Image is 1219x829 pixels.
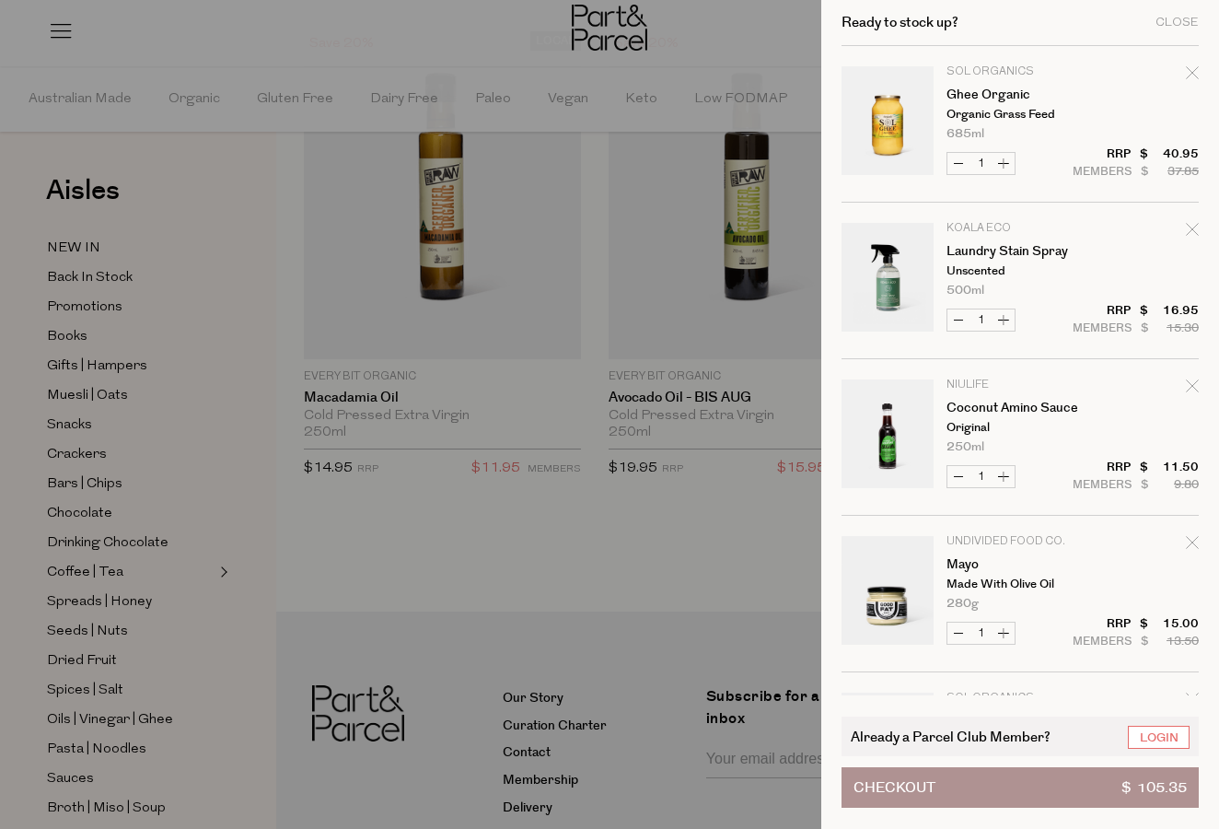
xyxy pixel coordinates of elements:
[946,245,1089,258] a: Laundry Stain Spray
[1155,17,1199,29] div: Close
[851,726,1051,747] span: Already a Parcel Club Member?
[946,558,1089,571] a: Mayo
[946,128,984,140] span: 685ml
[946,441,984,453] span: 250ml
[842,16,958,29] h2: Ready to stock up?
[1186,377,1199,402] div: Remove Coconut Amino Sauce
[946,693,1089,704] p: Sol Organics
[969,466,993,487] input: QTY Coconut Amino Sauce
[853,768,935,807] span: Checkout
[946,285,984,297] span: 500ml
[946,379,1089,391] p: Niulife
[946,265,1089,277] p: Unscented
[969,153,993,174] input: QTY Ghee Organic
[946,422,1089,434] p: Original
[946,578,1089,590] p: Made with Olive Oil
[1186,690,1199,715] div: Remove Ghee Organic
[1186,64,1199,88] div: Remove Ghee Organic
[946,223,1089,234] p: Koala Eco
[1186,220,1199,245] div: Remove Laundry Stain Spray
[946,109,1089,121] p: Organic Grass Feed
[969,623,993,644] input: QTY Mayo
[946,66,1089,77] p: Sol Organics
[946,88,1089,101] a: Ghee Organic
[1186,533,1199,558] div: Remove Mayo
[969,309,993,331] input: QTY Laundry Stain Spray
[946,402,1089,414] a: Coconut Amino Sauce
[946,536,1089,547] p: Undivided Food Co.
[1128,726,1190,749] a: Login
[946,598,979,610] span: 280g
[1121,768,1187,807] span: $ 105.35
[842,767,1199,808] button: Checkout$ 105.35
